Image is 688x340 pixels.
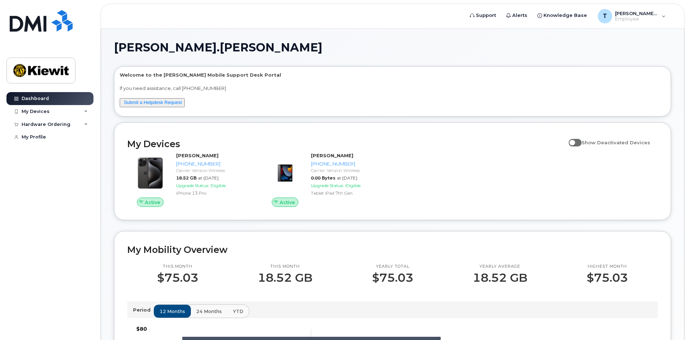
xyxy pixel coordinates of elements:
p: Highest month [587,264,628,269]
div: iPhone 13 Pro [176,190,251,196]
div: Tablet iPad 7th Gen [311,190,385,196]
span: Eligible [211,183,226,188]
div: [PHONE_NUMBER] [311,160,385,167]
h2: My Mobility Overview [127,244,658,255]
span: 18.52 GB [176,175,197,181]
p: If you need assistance, call [PHONE_NUMBER] [120,85,665,92]
a: Active[PERSON_NAME][PHONE_NUMBER]Carrier: Verizon Wireless0.00 Bytesat [DATE]Upgrade Status:Eligi... [262,152,388,207]
img: iPhone_15_Pro_Black.png [133,156,168,190]
span: Show Deactivated Devices [582,140,650,145]
img: image20231002-3703462-pkdcrn.jpeg [268,156,302,190]
div: Carrier: Verizon Wireless [311,167,385,173]
p: Yearly average [473,264,527,269]
p: $75.03 [587,271,628,284]
span: Eligible [345,183,361,188]
p: Yearly total [372,264,413,269]
p: 18.52 GB [473,271,527,284]
p: This month [157,264,198,269]
tspan: $80 [136,326,147,332]
p: Period [133,307,153,313]
span: 24 months [196,308,222,315]
p: 18.52 GB [258,271,312,284]
p: $75.03 [157,271,198,284]
p: $75.03 [372,271,413,284]
button: Submit a Helpdesk Request [120,98,185,107]
strong: [PERSON_NAME] [311,153,353,158]
span: at [DATE] [198,175,219,181]
a: Active[PERSON_NAME][PHONE_NUMBER]Carrier: Verizon Wireless18.52 GBat [DATE]Upgrade Status:Eligibl... [127,152,253,207]
span: YTD [233,308,243,315]
p: This month [258,264,312,269]
span: [PERSON_NAME].[PERSON_NAME] [114,42,322,53]
span: 0.00 Bytes [311,175,335,181]
p: Welcome to the [PERSON_NAME] Mobile Support Desk Portal [120,72,665,78]
span: Upgrade Status: [176,183,209,188]
strong: [PERSON_NAME] [176,153,219,158]
div: Carrier: Verizon Wireless [176,167,251,173]
span: Active [145,199,160,206]
span: at [DATE] [337,175,357,181]
h2: My Devices [127,139,565,149]
span: Active [280,199,295,206]
input: Show Deactivated Devices [569,136,574,141]
a: Submit a Helpdesk Request [124,100,182,105]
div: [PHONE_NUMBER] [176,160,251,167]
iframe: Messenger Launcher [657,309,683,335]
span: Upgrade Status: [311,183,344,188]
